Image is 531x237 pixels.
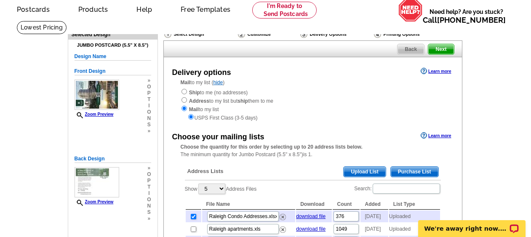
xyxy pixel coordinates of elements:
span: Call [423,16,506,24]
span: i [147,190,151,197]
td: Uploaded [389,210,440,222]
h5: Front Design [75,67,151,75]
a: Remove this list [280,212,286,218]
strong: ship [237,98,248,104]
a: [PHONE_NUMBER] [437,16,506,24]
span: Need help? Are you stuck? [423,8,510,24]
span: i [147,103,151,109]
div: Selected Design [68,30,157,38]
div: to my list ( ) [164,79,462,122]
span: t [147,184,151,190]
span: » [147,165,151,171]
a: Back [397,44,424,55]
label: Show Address Files [185,183,257,195]
th: File Name [202,199,296,210]
span: Purchase List [391,167,438,177]
div: The minimum quantity for Jumbo Postcard (5.5" x 8.5")is 1. [164,143,462,158]
div: Customize [237,30,299,38]
img: Printing Options & Summary [374,30,381,38]
strong: Address [189,98,209,104]
strong: Mail [181,80,190,85]
th: List Type [389,199,440,210]
span: o [147,171,151,178]
td: Uploaded [389,223,440,235]
div: Select Design [163,30,237,40]
a: hide [213,80,223,85]
span: Back [398,44,424,54]
h5: Back Design [75,155,151,163]
span: s [147,209,151,216]
a: download file [296,226,326,232]
div: Choose your mailing lists [172,131,264,143]
a: Zoom Preview [75,112,114,117]
span: Upload List [344,167,385,177]
span: t [147,96,151,103]
th: Count [333,199,360,210]
h5: Design Name [75,53,151,61]
span: n [147,115,151,122]
span: » [147,128,151,134]
div: Printing Options [373,30,448,38]
span: Next [428,44,454,54]
span: s [147,122,151,128]
img: small-thumb.jpg [75,80,119,110]
div: Delivery Options [299,30,373,40]
img: small-thumb.jpg [75,167,119,197]
th: Added [360,199,388,210]
label: Search: [354,183,440,194]
td: [DATE] [360,210,388,222]
span: o [147,109,151,115]
td: [DATE] [360,223,388,235]
span: Address Lists [187,168,224,175]
th: Download [296,199,332,210]
span: o [147,197,151,203]
span: » [147,77,151,84]
span: o [147,84,151,90]
strong: Choose the quantity for this order by selecting up to 20 address lists below. [181,144,363,150]
img: Customize [238,30,245,38]
span: » [147,216,151,222]
a: download file [296,213,326,219]
img: Delivery Options [300,30,307,38]
span: n [147,203,151,209]
a: Learn more [421,132,451,139]
a: Remove this list [280,225,286,231]
a: Learn more [421,68,451,75]
img: delete.png [280,226,286,233]
strong: Mail [189,107,199,112]
span: p [147,90,151,96]
div: to me (no addresses) to my list but them to me to my list [181,88,445,122]
input: Search: [373,184,440,194]
strong: Ship [189,90,200,96]
div: USPS First Class (3-5 days) [181,113,445,122]
span: p [147,178,151,184]
a: Zoom Preview [75,200,114,204]
iframe: LiveChat chat widget [413,210,531,237]
select: ShowAddress Files [198,184,225,194]
img: delete.png [280,214,286,220]
div: Delivery options [172,67,231,78]
img: Select Design [164,30,171,38]
h4: Jumbo Postcard (5.5" x 8.5") [75,43,151,48]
